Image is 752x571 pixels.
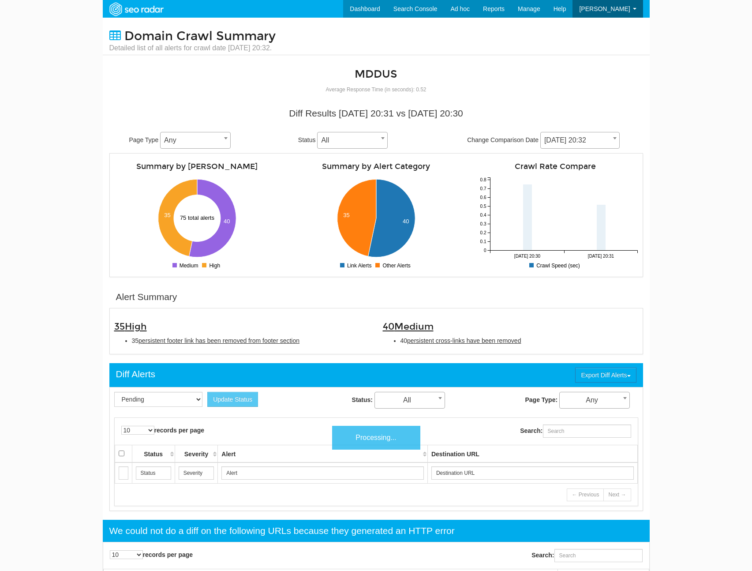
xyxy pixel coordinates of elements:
[575,368,636,383] button: Export Diff Alerts
[121,426,154,435] select: records per page
[138,337,299,344] span: persistent footer link has been removed from footer section
[110,550,143,559] select: records per page
[520,424,631,438] label: Search:
[467,136,539,143] span: Change Comparison Date
[531,549,642,562] label: Search:
[400,336,638,345] li: 40
[483,248,486,253] tspan: 0
[480,213,486,218] tspan: 0.4
[480,177,486,182] tspan: 0.8
[554,549,643,562] input: Search:
[407,337,521,344] span: persistent cross-links have been removed
[352,396,373,403] strong: Status:
[109,524,455,537] div: We could not do a diff on the following URLs because they generated an HTTP error
[480,239,486,244] tspan: 0.1
[221,466,424,480] input: Search
[132,336,370,345] li: 35
[514,254,540,259] tspan: [DATE] 20:30
[293,162,459,171] h4: Summary by Alert Category
[394,321,434,332] span: Medium
[567,488,604,501] a: ← Previous
[559,392,630,409] span: Any
[161,134,230,147] span: Any
[540,132,620,149] span: 10/05/2025 20:32
[116,368,155,381] div: Diff Alerts
[450,5,470,12] span: Ad hoc
[518,5,540,12] span: Manage
[543,424,631,438] input: Search:
[480,186,486,191] tspan: 0.7
[125,321,147,332] span: High
[109,43,276,53] small: Detailed list of all alerts for crawl date [DATE] 20:32.
[472,162,638,171] h4: Crawl Rate Compare
[480,195,486,200] tspan: 0.6
[317,132,388,149] span: All
[121,426,205,435] label: records per page
[218,445,428,462] th: Alert
[207,392,258,407] button: Update Status
[587,254,614,259] tspan: [DATE] 20:31
[119,466,128,480] input: Search
[132,445,175,462] th: Status
[318,134,387,147] span: All
[136,466,171,480] input: Search
[560,394,629,406] span: Any
[160,132,231,149] span: Any
[480,230,486,235] tspan: 0.2
[298,136,316,143] span: Status
[116,290,177,304] div: Alert Summary
[179,466,214,480] input: Search
[554,5,566,12] span: Help
[114,321,147,332] span: 35
[579,5,630,12] span: [PERSON_NAME]
[175,445,218,462] th: Severity
[603,488,631,501] a: Next →
[110,550,193,559] label: records per page
[383,321,434,332] span: 40
[375,394,445,406] span: All
[114,162,280,171] h4: Summary by [PERSON_NAME]
[124,29,276,44] span: Domain Crawl Summary
[116,107,636,120] div: Diff Results [DATE] 20:31 vs [DATE] 20:30
[427,445,637,462] th: Destination URL
[525,396,557,403] strong: Page Type:
[480,204,486,209] tspan: 0.5
[180,214,215,221] text: 75 total alerts
[129,136,159,143] span: Page Type
[541,134,619,147] span: 10/05/2025 20:32
[374,392,445,409] span: All
[106,1,167,17] img: SEORadar
[431,466,634,480] input: Search
[326,86,427,93] small: Average Response Time (in seconds): 0.52
[483,5,505,12] span: Reports
[480,222,486,226] tspan: 0.3
[355,68,397,81] a: MDDUS
[332,426,420,450] div: Processing...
